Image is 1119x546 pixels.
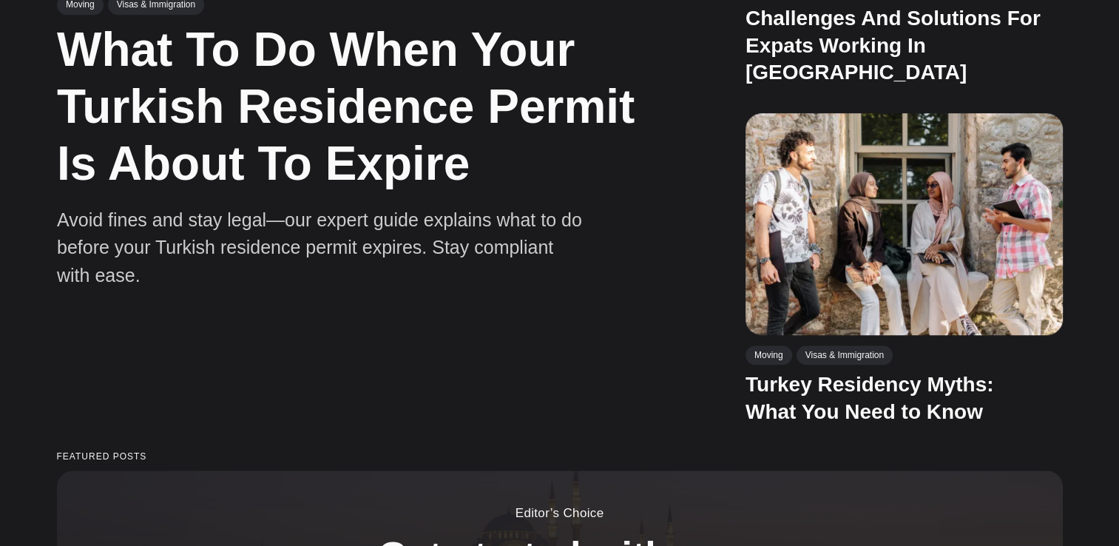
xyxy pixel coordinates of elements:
[57,452,1063,462] small: Featured posts
[745,7,1040,84] a: Challenges And Solutions For Expats Working In [GEOGRAPHIC_DATA]
[796,345,892,364] a: Visas & Immigration
[135,504,984,523] small: Editor’s Choice
[745,373,993,422] a: Turkey Residency Myths: What You Need to Know
[745,345,791,364] a: Moving
[745,112,1062,334] img: Turkey Residency Myths: What You Need to Know
[57,23,635,190] a: What To Do When Your Turkish Residence Permit Is About To Expire
[57,206,589,289] p: Avoid fines and stay legal—our expert guide explains what to do before your Turkish residence per...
